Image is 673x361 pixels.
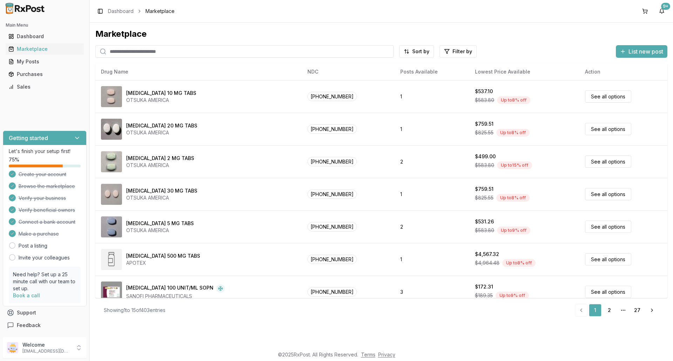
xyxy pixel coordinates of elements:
[616,45,667,58] button: List new post
[475,292,493,299] span: $189.35
[8,83,81,90] div: Sales
[616,49,667,56] a: List new post
[6,30,84,43] a: Dashboard
[302,63,395,80] th: NDC
[307,189,357,199] span: [PHONE_NUMBER]
[453,48,472,55] span: Filter by
[108,8,134,15] a: Dashboard
[108,8,175,15] nav: breadcrumb
[395,113,469,145] td: 1
[475,218,494,225] div: $531.26
[631,304,644,317] a: 27
[101,119,122,140] img: Abilify 20 MG TABS
[645,304,659,317] a: Go to next page
[475,251,499,258] div: $4,567.32
[126,187,197,194] div: [MEDICAL_DATA] 30 MG TABS
[126,90,196,97] div: [MEDICAL_DATA] 10 MG TABS
[9,156,19,163] span: 75 %
[395,243,469,276] td: 1
[126,293,225,300] div: SANOFI PHARMACEUTICALS
[101,282,122,303] img: Admelog SoloStar 100 UNIT/ML SOPN
[145,8,175,15] span: Marketplace
[656,6,667,17] button: 9+
[13,292,40,298] a: Book a call
[585,155,631,168] a: See all options
[126,220,194,227] div: [MEDICAL_DATA] 5 MG TABS
[126,129,197,136] div: OTSUKA AMERICA
[9,134,48,142] h3: Getting started
[649,337,666,354] iframe: Intercom live chat
[19,207,75,214] span: Verify beneficial owners
[475,283,493,290] div: $172.31
[126,194,197,201] div: OTSUKA AMERICA
[475,227,494,234] span: $583.80
[17,322,41,329] span: Feedback
[469,63,579,80] th: Lowest Price Available
[496,292,529,299] div: Up to 9 % off
[497,161,532,169] div: Up to 15 % off
[13,271,76,292] p: Need help? Set up a 25 minute call with our team to set up.
[475,186,494,193] div: $759.51
[395,145,469,178] td: 2
[8,71,81,78] div: Purchases
[585,90,631,103] a: See all options
[399,45,434,58] button: Sort by
[104,307,165,314] div: Showing 1 to 15 of 403 entries
[126,252,200,259] div: [MEDICAL_DATA] 500 MG TABS
[7,342,18,353] img: User avatar
[6,22,84,28] h2: Main Menu
[19,195,66,202] span: Verify your business
[307,287,357,297] span: [PHONE_NUMBER]
[19,242,47,249] a: Post a listing
[126,259,200,266] div: APOTEX
[475,153,496,160] div: $499.00
[101,249,122,270] img: Abiraterone Acetate 500 MG TABS
[575,304,659,317] nav: pagination
[475,129,494,136] span: $825.55
[497,227,530,234] div: Up to 9 % off
[3,56,87,67] button: My Posts
[95,63,302,80] th: Drug Name
[19,218,75,225] span: Connect a bank account
[395,276,469,308] td: 3
[475,120,494,127] div: $759.51
[603,304,616,317] a: 2
[395,80,469,113] td: 1
[6,68,84,81] a: Purchases
[395,178,469,210] td: 1
[412,48,429,55] span: Sort by
[307,92,357,101] span: [PHONE_NUMBER]
[3,31,87,42] button: Dashboard
[307,124,357,134] span: [PHONE_NUMBER]
[307,222,357,231] span: [PHONE_NUMBER]
[3,81,87,92] button: Sales
[19,171,66,178] span: Create your account
[475,88,493,95] div: $537.10
[585,286,631,298] a: See all options
[22,341,71,348] p: Welcome
[126,97,196,104] div: OTSUKA AMERICA
[3,3,48,14] img: RxPost Logo
[126,227,194,234] div: OTSUKA AMERICA
[126,284,213,293] div: [MEDICAL_DATA] 100 UNIT/ML SOPN
[3,69,87,80] button: Purchases
[475,97,494,104] span: $583.80
[395,63,469,80] th: Posts Available
[585,123,631,135] a: See all options
[22,348,71,354] p: [EMAIL_ADDRESS][DOMAIN_NAME]
[475,194,494,201] span: $825.55
[496,194,530,202] div: Up to 8 % off
[502,259,536,267] div: Up to 8 % off
[19,230,59,237] span: Make a purchase
[585,221,631,233] a: See all options
[475,259,499,266] span: $4,964.48
[95,28,667,40] div: Marketplace
[661,3,670,10] div: 9+
[8,33,81,40] div: Dashboard
[8,58,81,65] div: My Posts
[19,254,70,261] a: Invite your colleagues
[475,162,494,169] span: $583.80
[101,151,122,172] img: Abilify 2 MG TABS
[440,45,477,58] button: Filter by
[395,210,469,243] td: 2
